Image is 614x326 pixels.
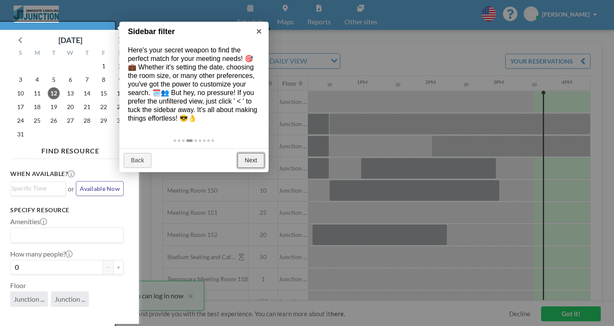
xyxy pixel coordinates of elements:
[128,26,247,38] h1: Sidebar filter
[113,260,124,274] button: +
[119,38,269,131] div: Here's your secret weapon to find the perfect match for your meeting needs! 🎯💼 Whether it's setti...
[124,153,151,168] a: Back
[249,22,269,41] a: ×
[237,153,264,168] a: Next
